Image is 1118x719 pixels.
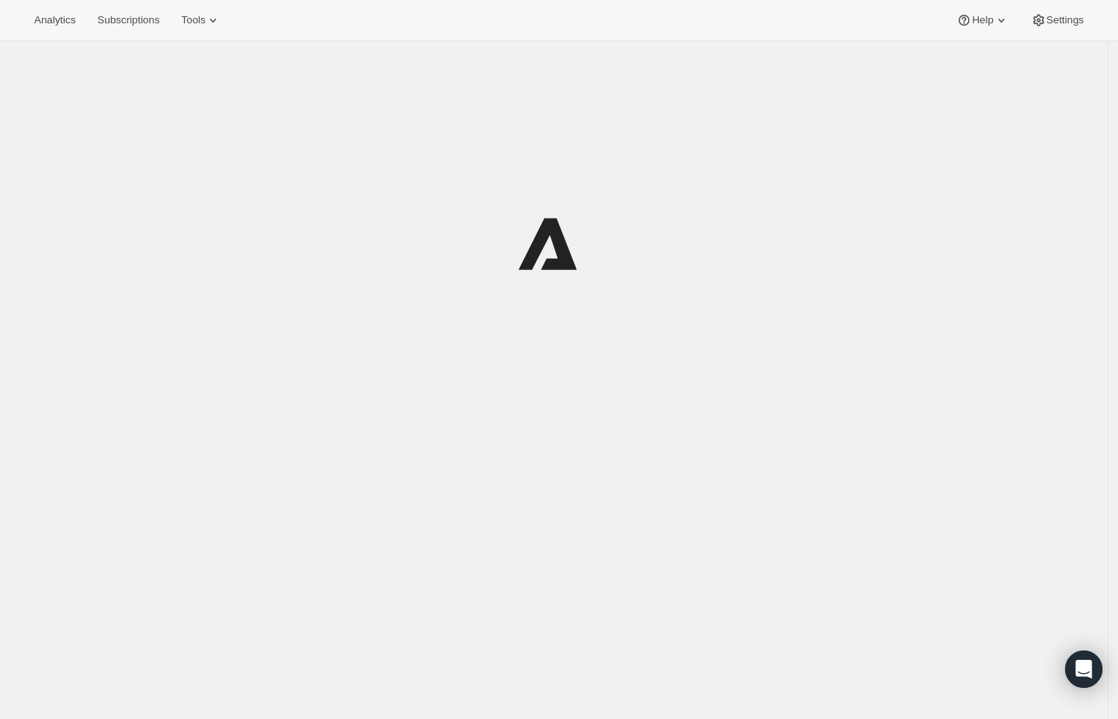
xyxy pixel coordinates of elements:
div: Open Intercom Messenger [1065,651,1102,688]
button: Settings [1022,9,1093,31]
button: Subscriptions [88,9,169,31]
span: Subscriptions [97,14,159,26]
span: Help [972,14,993,26]
span: Analytics [34,14,75,26]
span: Settings [1046,14,1084,26]
button: Help [947,9,1018,31]
button: Analytics [25,9,85,31]
button: Tools [172,9,230,31]
span: Tools [181,14,205,26]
